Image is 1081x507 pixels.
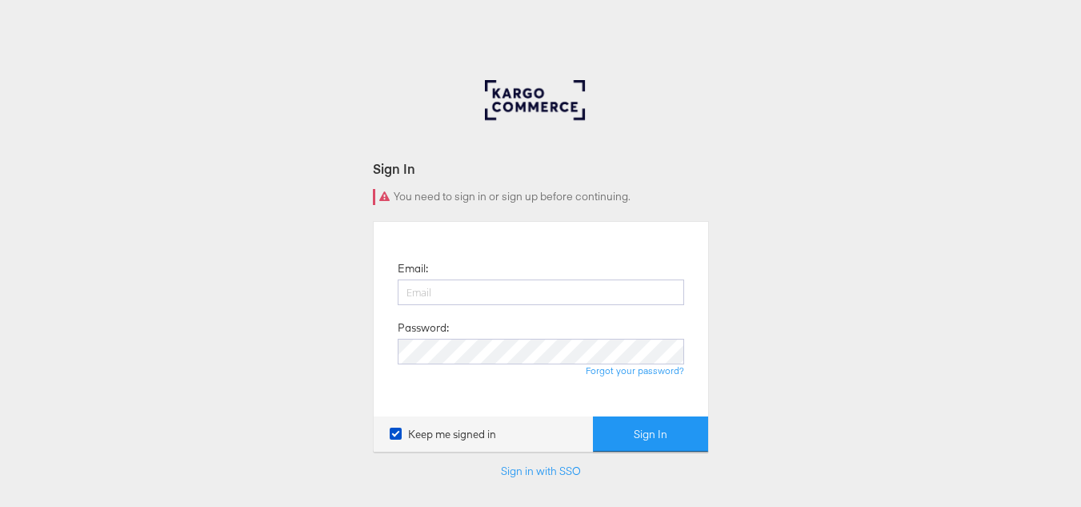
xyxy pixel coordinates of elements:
label: Password: [398,320,449,336]
input: Email [398,280,684,305]
label: Email: [398,261,428,276]
div: Sign In [373,159,709,178]
div: You need to sign in or sign up before continuing. [373,189,709,205]
button: Sign In [593,416,708,453]
label: Keep me signed in [390,427,496,442]
a: Forgot your password? [586,364,684,376]
a: Sign in with SSO [501,464,581,478]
